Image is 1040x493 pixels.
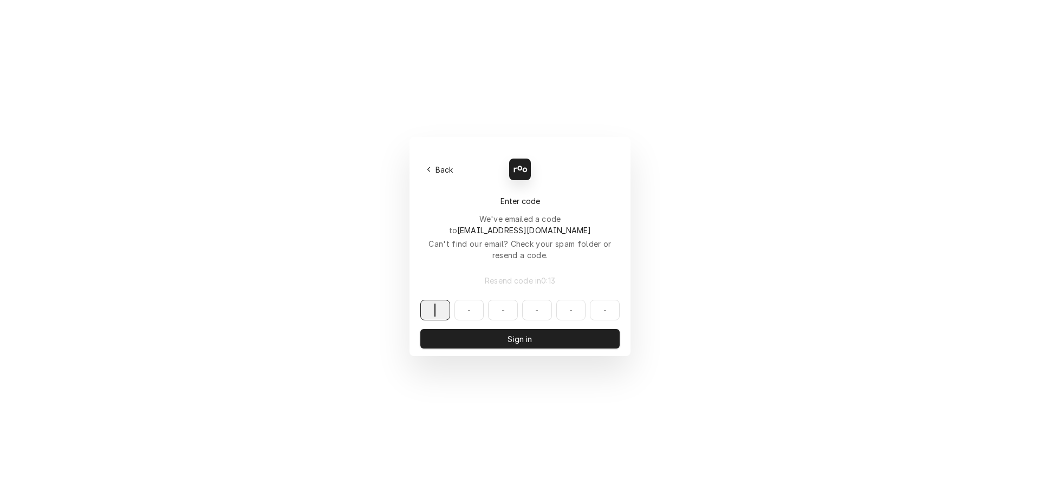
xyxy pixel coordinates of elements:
div: Can't find our email? Check your spam folder or resend a code. [420,238,620,261]
div: Enter code [420,195,620,207]
span: Sign in [505,333,534,345]
button: Sign in [420,329,620,349]
span: to [449,226,591,235]
span: [EMAIL_ADDRESS][DOMAIN_NAME] [457,226,591,235]
div: We've emailed a code [420,213,620,236]
button: Resend code in0:13 [420,271,620,290]
span: Resend code in 0 : 13 [483,275,557,286]
span: Back [433,164,456,175]
button: Back [420,162,460,177]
